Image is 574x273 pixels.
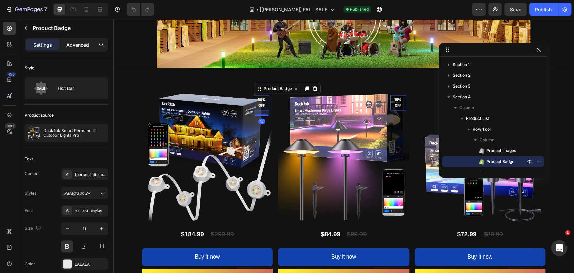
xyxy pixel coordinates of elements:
[354,233,379,243] div: Buy it now
[343,209,364,222] div: $72.99
[413,74,429,93] pre: 19% off
[44,5,47,13] p: 7
[29,229,159,247] button: Buy it now
[33,41,52,48] p: Settings
[75,172,106,178] div: {percent_discount} off
[350,6,369,12] span: Published
[453,72,470,79] span: Section 2
[25,190,36,196] div: Styles
[301,250,432,268] button: Add to cart
[27,126,41,140] img: product feature img
[565,230,570,235] span: 1
[25,112,54,118] div: Product source
[5,123,16,129] div: Beta
[43,128,105,138] p: DeckTok Smart Permanent Outdoor Lights Pro
[57,80,98,96] div: Text star
[535,6,552,13] div: Publish
[113,19,574,273] iframe: To enrich screen reader interactions, please activate Accessibility in Grammarly extension settings
[67,209,91,222] div: $184.99
[25,261,35,267] div: Color
[207,209,228,222] div: $84.99
[85,254,111,264] div: Add to cart
[358,254,384,264] div: Add to cart
[75,208,106,214] div: ADLaM Display
[221,254,247,264] div: Add to cart
[66,41,89,48] p: Advanced
[486,147,516,154] span: Product Images
[277,74,293,93] pre: 15% off
[233,209,254,222] div: $99.99
[260,6,327,13] span: [[PERSON_NAME]] FALL SALE
[486,169,511,176] span: Product Title
[3,3,50,16] button: 7
[25,224,42,233] div: Size
[145,100,152,105] div: 16
[165,250,296,268] button: Add to cart
[466,115,489,122] span: Product List
[301,229,432,247] button: Buy it now
[141,74,156,93] pre: 38% off
[25,208,33,214] div: Font
[29,250,159,268] button: Add to cart
[453,94,471,100] span: Section 4
[257,6,258,13] span: /
[165,73,296,204] a: DeckTok Smart Mushroom Path Lights (2-pack)
[25,65,34,71] div: Style
[127,3,154,16] div: Undo/Redo
[459,104,474,111] span: Column
[529,3,558,16] button: Publish
[82,233,107,243] div: Buy it now
[369,209,390,222] div: $89.99
[149,67,180,73] div: Product Badge
[453,83,471,90] span: Section 3
[486,158,514,165] span: Product Badge
[551,240,567,256] iframe: Intercom live chat
[97,209,121,222] div: $299.99
[504,3,527,16] button: Save
[510,7,521,12] span: Save
[25,156,33,162] div: Text
[61,187,108,199] button: Paragraph 2*
[75,261,106,267] div: EAEAEA
[301,73,432,204] a: DeckTok Smart Outdoor Pathway Lights (2-pack)
[218,233,243,243] div: Buy it now
[473,126,491,133] span: Row 1 col
[165,229,296,247] button: Buy it now
[480,137,494,143] span: Column
[64,190,90,196] span: Paragraph 2*
[33,24,105,32] p: Product Badge
[453,61,470,68] span: Section 1
[6,72,16,77] div: 450
[25,171,40,177] div: Content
